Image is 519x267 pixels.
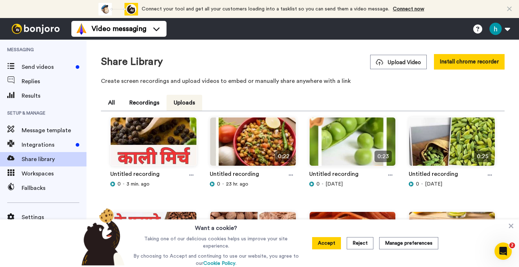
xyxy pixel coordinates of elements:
div: [DATE] [309,181,396,188]
img: 2dea985a-d9f3-4b4b-8e43-cec3c93ef4c2_thumbnail_source_1755661682.jpg [310,117,395,172]
div: [DATE] [409,181,495,188]
p: Taking one of our delicious cookies helps us improve your site experience. [132,235,301,250]
button: All [101,95,122,111]
span: 0 [217,181,220,188]
span: 2 [509,242,515,248]
button: Manage preferences [379,237,438,249]
button: Uploads [167,95,202,111]
button: Install chrome recorder [434,54,505,70]
img: 1da50113-0521-4bbc-883e-087078c99476_thumbnail_source_1755403597.jpg [210,212,296,266]
span: 0:25 [474,151,491,162]
span: Fallbacks [22,184,86,192]
span: Workspaces [22,169,86,178]
a: Connect now [393,6,424,12]
h3: Want a cookie? [195,219,237,232]
button: Recordings [122,95,167,111]
span: 0:23 [374,151,392,162]
img: 25cc25fb-d3c2-4d53-9038-dba66b76984c_thumbnail_source_1755575010.jpg [409,117,495,172]
h1: Share Library [101,56,163,67]
img: vm-color.svg [76,23,87,35]
span: Video messaging [92,24,146,34]
img: bbee1129-2fb2-4130-844c-d06d989e865c_thumbnail_source_1755490965.jpg [111,212,196,266]
span: Replies [22,77,86,86]
a: Untitled recording [309,170,359,181]
span: Settings [22,213,86,222]
img: 98f61c2d-ae00-46a7-8904-b059aa6a8f00_thumbnail_source_1755748766.jpg [210,117,296,172]
span: 0:22 [275,151,292,162]
img: bj-logo-header-white.svg [9,24,63,34]
div: 3 min. ago [110,181,197,188]
button: Reject [347,237,373,249]
p: Create screen recordings and upload videos to embed or manually share anywhere with a link [101,77,505,85]
a: Untitled recording [110,170,160,181]
div: animation [98,3,138,15]
span: Message template [22,126,86,135]
span: 0 [416,181,419,188]
a: Untitled recording [210,170,259,181]
img: 55046e09-a112-40e5-9b07-6ea0863edcbd_thumbnail_source_1755317521.jpg [310,212,395,266]
span: Send videos [22,63,73,71]
span: Connect your tool and get all your customers loading into a tasklist so you can send them a video... [142,6,389,12]
button: Accept [312,237,341,249]
div: 23 hr. ago [210,181,296,188]
img: bear-with-cookie.png [75,208,128,266]
a: Cookie Policy [203,261,235,266]
button: Upload Video [370,55,427,69]
img: ce2fe1e3-ec4d-4502-9a1f-a195ecae1ff0_thumbnail_source_1755834648.jpg [111,117,196,172]
span: Upload Video [376,59,421,66]
span: Results [22,92,86,100]
span: 0 [316,181,320,188]
span: Integrations [22,141,73,149]
p: By choosing to Accept and continuing to use our website, you agree to our . [132,253,301,267]
span: 0 [117,181,121,188]
a: Untitled recording [409,170,458,181]
iframe: Intercom live chat [494,242,512,260]
img: 789ff8fe-37c8-4f39-8878-583b569edc5f_thumbnail_source_1755231644.jpg [409,212,495,266]
span: Share library [22,155,86,164]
